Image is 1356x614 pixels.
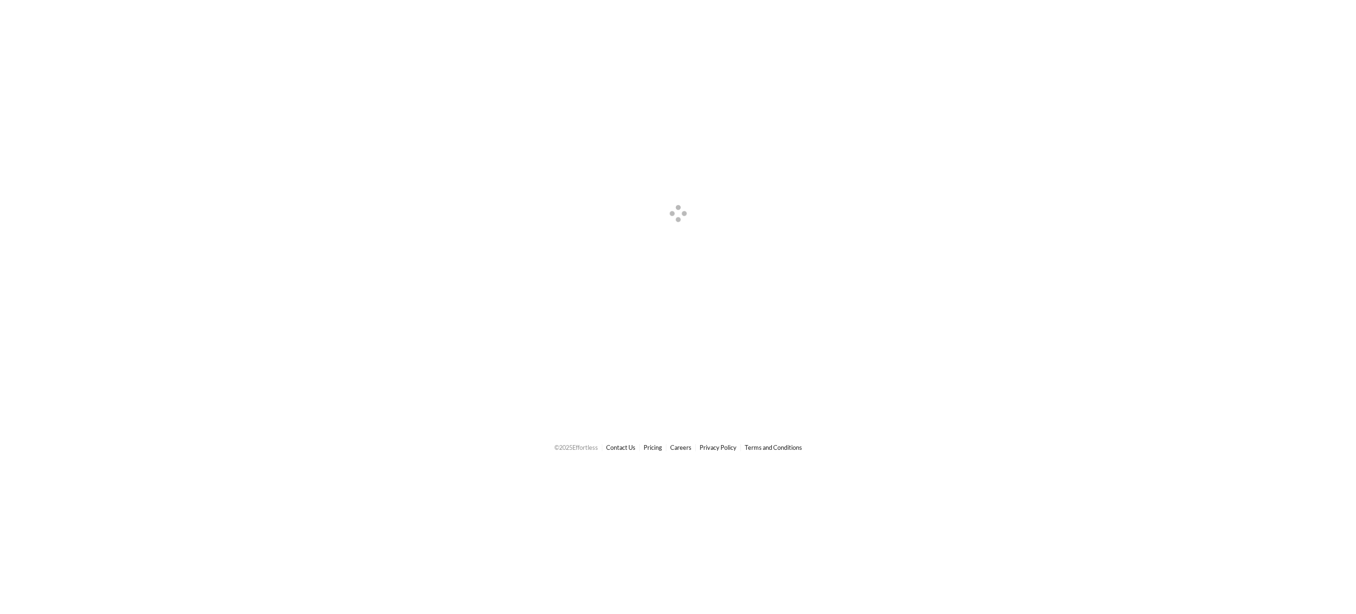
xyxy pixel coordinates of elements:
a: Contact Us [606,444,636,451]
span: © 2025 Effortless [554,444,598,451]
a: Privacy Policy [700,444,737,451]
a: Pricing [644,444,662,451]
a: Terms and Conditions [745,444,802,451]
a: Careers [670,444,692,451]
